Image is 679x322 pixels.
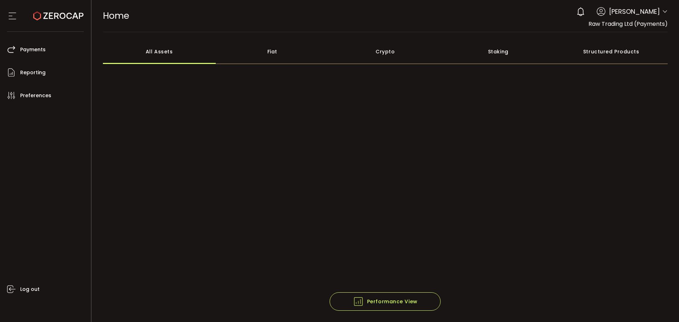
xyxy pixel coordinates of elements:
span: Raw Trading Ltd (Payments) [588,20,668,28]
div: Structured Products [555,39,668,64]
button: Performance View [330,292,441,311]
span: [PERSON_NAME] [609,7,660,16]
span: Preferences [20,90,51,101]
span: Log out [20,284,40,294]
span: Payments [20,45,46,55]
span: Home [103,10,129,22]
div: Staking [442,39,555,64]
div: All Assets [103,39,216,64]
span: Performance View [353,296,418,307]
span: Reporting [20,68,46,78]
div: Fiat [216,39,329,64]
div: Crypto [329,39,442,64]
